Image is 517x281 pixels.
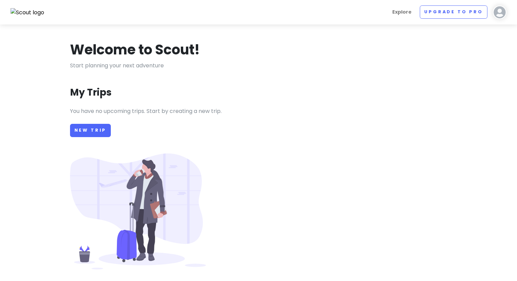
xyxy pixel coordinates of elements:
p: Start planning your next adventure [70,61,447,70]
a: Explore [390,5,414,19]
a: Upgrade to Pro [420,5,487,19]
img: Person with luggage at airport [70,153,206,269]
a: New Trip [70,124,111,137]
img: Scout logo [11,8,45,17]
img: User profile [493,5,506,19]
p: You have no upcoming trips. Start by creating a new trip. [70,107,447,116]
h3: My Trips [70,86,111,99]
h1: Welcome to Scout! [70,41,200,59]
